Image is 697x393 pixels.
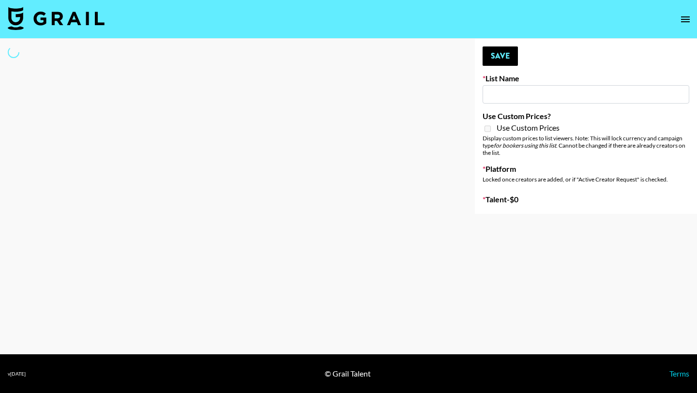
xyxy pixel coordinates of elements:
div: © Grail Talent [325,369,371,378]
label: Use Custom Prices? [483,111,689,121]
label: Talent - $ 0 [483,195,689,204]
div: v [DATE] [8,371,26,377]
label: Platform [483,164,689,174]
label: List Name [483,74,689,83]
em: for bookers using this list [494,142,556,149]
button: Save [483,46,518,66]
a: Terms [669,369,689,378]
img: Grail Talent [8,7,105,30]
span: Use Custom Prices [497,123,560,133]
div: Locked once creators are added, or if "Active Creator Request" is checked. [483,176,689,183]
div: Display custom prices to list viewers. Note: This will lock currency and campaign type . Cannot b... [483,135,689,156]
button: open drawer [676,10,695,29]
